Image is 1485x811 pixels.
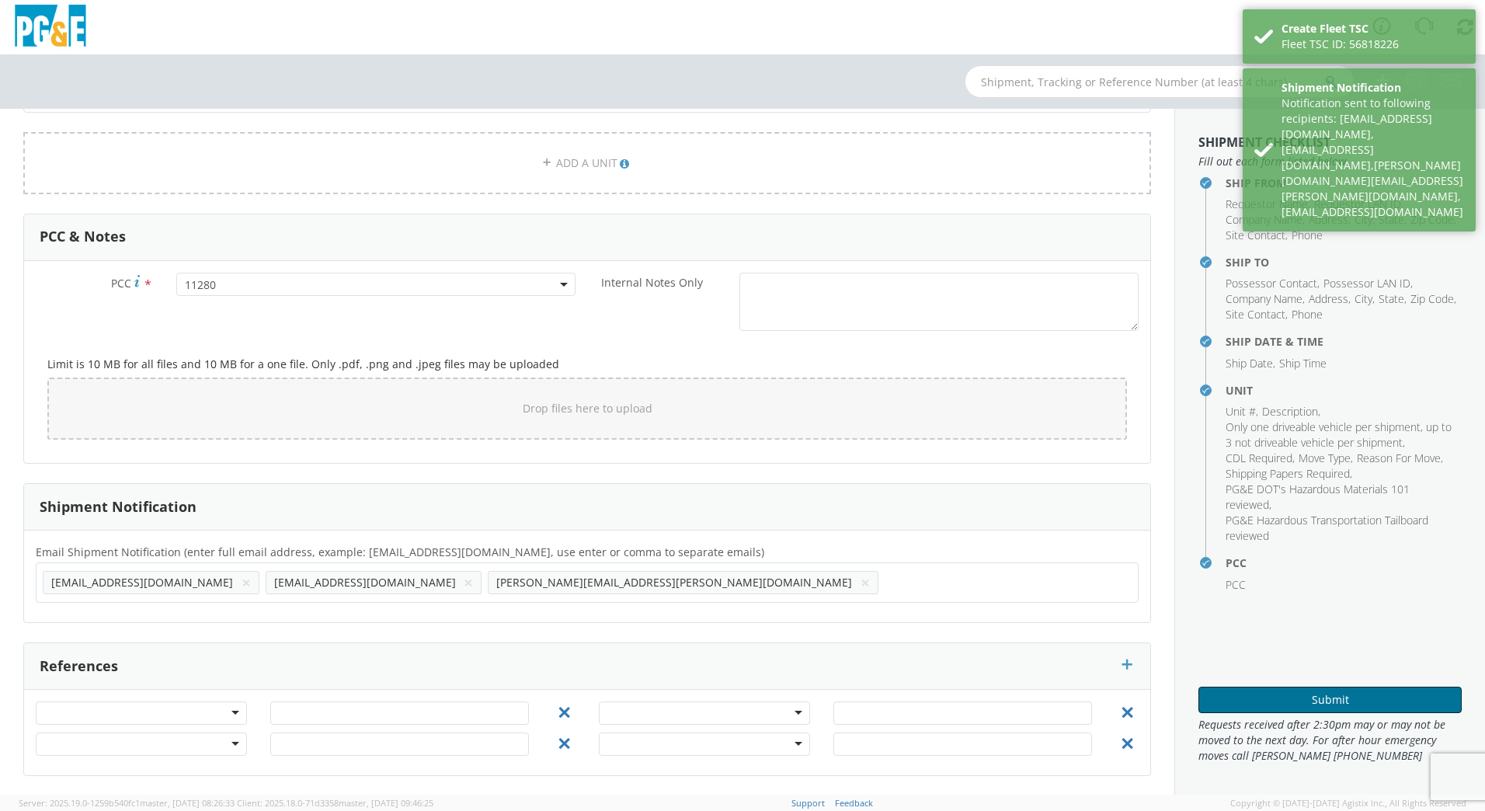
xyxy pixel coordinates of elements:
[1309,291,1348,306] span: Address
[1226,307,1285,322] span: Site Contact
[1226,451,1295,466] li: ,
[464,573,473,592] button: ×
[1299,451,1353,466] li: ,
[1226,212,1305,228] li: ,
[1279,356,1327,371] span: Ship Time
[1226,228,1288,243] li: ,
[1226,197,1308,211] span: Requestor Name
[274,575,456,590] span: [EMAIL_ADDRESS][DOMAIN_NAME]
[1226,466,1350,481] span: Shipping Papers Required
[1357,451,1443,466] li: ,
[965,66,1354,97] input: Shipment, Tracking or Reference Number (at least 4 chars)
[237,797,433,809] span: Client: 2025.18.0-71d3358
[1226,177,1462,189] h4: Ship From
[140,797,235,809] span: master, [DATE] 08:26:33
[111,276,131,291] span: PCC
[1198,687,1462,713] button: Submit
[1282,96,1464,220] div: Notification sent to following recipients: [EMAIL_ADDRESS][DOMAIN_NAME],[EMAIL_ADDRESS][DOMAIN_NA...
[1226,385,1462,396] h4: Unit
[176,273,576,296] span: 11280
[1379,291,1407,307] li: ,
[36,545,764,559] span: Email Shipment Notification (enter full email address, example: jdoe01@agistix.com, use enter or ...
[47,358,1127,370] h5: Limit is 10 MB for all files and 10 MB for a one file. Only .pdf, .png and .jpeg files may be upl...
[1226,557,1462,569] h4: PCC
[1230,797,1466,809] span: Copyright © [DATE]-[DATE] Agistix Inc., All Rights Reserved
[23,132,1151,194] a: ADD A UNIT
[1226,482,1410,512] span: PG&E DOT's Hazardous Materials 101 reviewed
[1410,291,1454,306] span: Zip Code
[1226,276,1317,291] span: Possessor Contact
[1379,291,1404,306] span: State
[40,659,118,674] h3: References
[1323,276,1413,291] li: ,
[791,797,825,809] a: Support
[19,797,235,809] span: Server: 2025.19.0-1259b540fc1
[1355,291,1372,306] span: City
[1355,291,1375,307] li: ,
[1226,513,1428,543] span: PG&E Hazardous Transportation Tailboard reviewed
[1262,404,1320,419] li: ,
[1226,419,1458,451] li: ,
[40,499,196,515] h3: Shipment Notification
[1282,37,1464,52] div: Fleet TSC ID: 56818226
[1292,228,1323,242] span: Phone
[835,797,873,809] a: Feedback
[601,275,703,290] span: Internal Notes Only
[1226,356,1275,371] li: ,
[1198,154,1462,169] span: Fill out each form listed below
[40,229,126,245] h3: PCC & Notes
[1226,307,1288,322] li: ,
[496,575,852,590] span: [PERSON_NAME][EMAIL_ADDRESS][PERSON_NAME][DOMAIN_NAME]
[1226,291,1302,306] span: Company Name
[1226,466,1352,482] li: ,
[12,5,89,50] img: pge-logo-06675f144f4cfa6a6814.png
[1323,276,1410,291] span: Possessor LAN ID
[339,797,433,809] span: master, [DATE] 09:46:25
[523,401,652,416] span: Drop files here to upload
[1299,451,1351,465] span: Move Type
[242,573,251,592] button: ×
[1226,404,1256,419] span: Unit #
[1226,212,1302,227] span: Company Name
[1309,291,1351,307] li: ,
[1226,482,1458,513] li: ,
[1226,419,1452,450] span: Only one driveable vehicle per shipment, up to 3 not driveable vehicle per shipment
[185,277,567,292] span: 11280
[1282,21,1464,37] div: Create Fleet TSC
[1292,307,1323,322] span: Phone
[1226,256,1462,268] h4: Ship To
[1226,451,1292,465] span: CDL Required
[1357,451,1441,465] span: Reason For Move
[1226,404,1258,419] li: ,
[1198,717,1462,764] span: Requests received after 2:30pm may or may not be moved to the next day. For after hour emergency ...
[1410,291,1456,307] li: ,
[1226,291,1305,307] li: ,
[1226,276,1320,291] li: ,
[1226,228,1285,242] span: Site Contact
[1262,404,1318,419] span: Description
[861,573,870,592] button: ×
[1226,336,1462,347] h4: Ship Date & Time
[1198,134,1330,151] strong: Shipment Checklist
[51,575,233,590] span: [EMAIL_ADDRESS][DOMAIN_NAME]
[1226,197,1310,212] li: ,
[1226,356,1273,371] span: Ship Date
[1226,577,1246,592] span: PCC
[1282,80,1464,96] div: Shipment Notification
